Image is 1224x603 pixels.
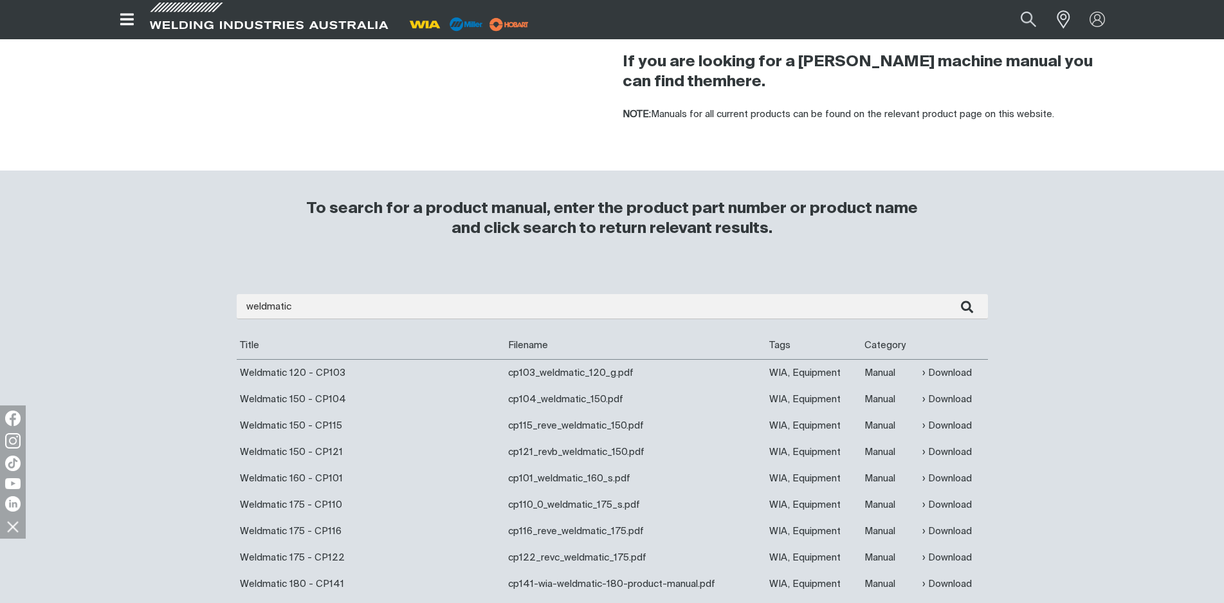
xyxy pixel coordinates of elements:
[505,544,766,571] td: cp122_revc_weldmatic_175.pdf
[237,492,505,518] td: Weldmatic 175 - CP110
[766,413,861,439] td: WIA, Equipment
[861,465,920,492] td: Manual
[237,413,505,439] td: Weldmatic 150 - CP115
[237,332,505,359] th: Title
[237,465,505,492] td: Weldmatic 160 - CP101
[990,5,1050,34] input: Product name or item number...
[486,19,533,29] a: miller
[861,413,920,439] td: Manual
[505,465,766,492] td: cp101_weldmatic_160_s.pdf
[623,54,1093,89] strong: If you are looking for a [PERSON_NAME] machine manual you can find them
[766,332,861,359] th: Tags
[922,445,972,459] a: Download
[505,492,766,518] td: cp110_0_weldmatic_175_s.pdf
[505,413,766,439] td: cp115_reve_weldmatic_150.pdf
[237,386,505,413] td: Weldmatic 150 - CP104
[922,524,972,539] a: Download
[1007,5,1050,34] button: Search products
[922,550,972,565] a: Download
[861,439,920,465] td: Manual
[766,439,861,465] td: WIA, Equipment
[237,571,505,597] td: Weldmatic 180 - CP141
[861,386,920,413] td: Manual
[766,386,861,413] td: WIA, Equipment
[505,359,766,386] td: cp103_weldmatic_120_g.pdf
[766,465,861,492] td: WIA, Equipment
[623,107,1110,122] p: Manuals for all current products can be found on the relevant product page on this website.
[505,571,766,597] td: cp141-wia-weldmatic-180-product-manual.pdf
[766,359,861,386] td: WIA, Equipment
[766,571,861,597] td: WIA, Equipment
[861,518,920,544] td: Manual
[505,386,766,413] td: cp104_weldmatic_150.pdf
[505,439,766,465] td: cp121_revb_weldmatic_150.pdf
[5,478,21,489] img: YouTube
[861,492,920,518] td: Manual
[861,332,920,359] th: Category
[922,366,972,380] a: Download
[861,544,920,571] td: Manual
[727,74,765,89] a: here.
[5,433,21,449] img: Instagram
[922,392,972,407] a: Download
[505,518,766,544] td: cp116_reve_weldmatic_175.pdf
[922,471,972,486] a: Download
[486,15,533,34] img: miller
[623,109,651,119] strong: NOTE:
[766,492,861,518] td: WIA, Equipment
[505,332,766,359] th: Filename
[766,518,861,544] td: WIA, Equipment
[861,359,920,386] td: Manual
[237,359,505,386] td: Weldmatic 120 - CP103
[237,518,505,544] td: Weldmatic 175 - CP116
[922,418,972,433] a: Download
[922,577,972,591] a: Download
[5,496,21,512] img: LinkedIn
[861,571,920,597] td: Manual
[237,439,505,465] td: Weldmatic 150 - CP121
[301,199,924,239] h3: To search for a product manual, enter the product part number or product name and click search to...
[766,544,861,571] td: WIA, Equipment
[2,515,24,537] img: hide socials
[237,294,988,319] input: Enter search...
[922,497,972,512] a: Download
[237,544,505,571] td: Weldmatic 175 - CP122
[5,411,21,426] img: Facebook
[5,456,21,471] img: TikTok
